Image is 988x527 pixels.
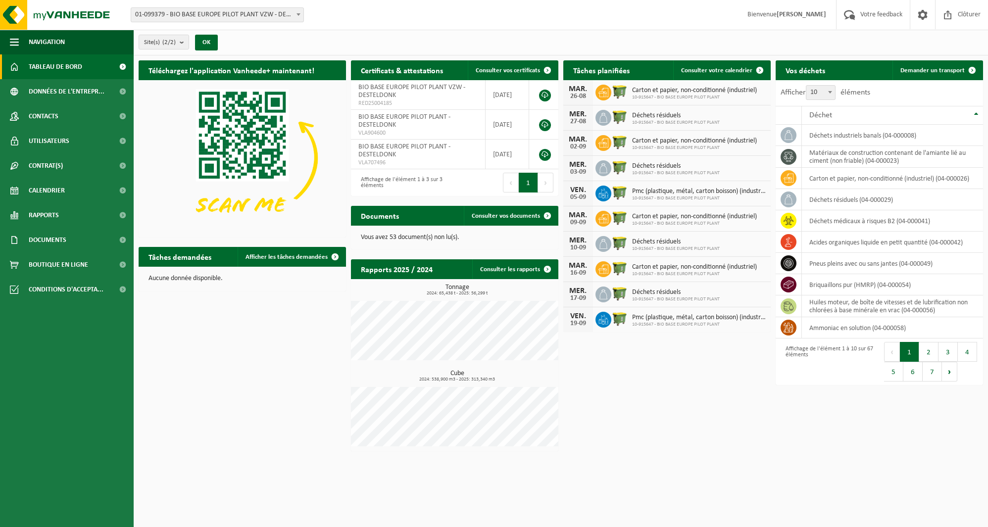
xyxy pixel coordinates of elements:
[892,60,982,80] a: Demander un transport
[802,295,983,317] td: huiles moteur, de boîte de vitesses et de lubrification non chlorées à base minérale en vrac (04-...
[568,169,588,176] div: 03-09
[486,140,529,169] td: [DATE]
[611,209,628,226] img: WB-1100-HPE-GN-50
[568,110,588,118] div: MER.
[673,60,770,80] a: Consulter votre calendrier
[29,54,82,79] span: Tableau de bord
[538,173,553,192] button: Next
[472,259,557,279] a: Consulter les rapports
[900,67,965,74] span: Demander un transport
[802,210,983,232] td: déchets médicaux à risques B2 (04-000041)
[632,314,766,322] span: Pmc (plastique, métal, carton boisson) (industriel)
[29,30,65,54] span: Navigation
[632,145,757,151] span: 10-915647 - BIO BASE EUROPE PILOT PLANT
[29,203,59,228] span: Rapports
[903,362,923,382] button: 6
[919,342,939,362] button: 2
[139,247,221,266] h2: Tâches demandées
[611,260,628,277] img: WB-1100-HPE-GN-50
[246,254,328,260] span: Afficher les tâches demandées
[802,146,983,168] td: matériaux de construction contenant de l'amiante lié au ciment (non friable) (04-000023)
[356,172,450,193] div: Affichage de l'élément 1 à 3 sur 3 éléments
[503,173,519,192] button: Previous
[802,125,983,146] td: déchets industriels banals (04-000008)
[632,322,766,328] span: 10-915647 - BIO BASE EUROPE PILOT PLANT
[131,8,303,22] span: 01-099379 - BIO BASE EUROPE PILOT PLANT VZW - DESTELDONK
[611,310,628,327] img: WB-1100-HPE-GN-50
[29,153,63,178] span: Contrat(s)
[29,178,65,203] span: Calendrier
[568,85,588,93] div: MAR.
[632,188,766,195] span: Pmc (plastique, métal, carton boisson) (industriel)
[351,206,409,225] h2: Documents
[29,79,104,104] span: Données de l'entrepr...
[802,232,983,253] td: acides organiques liquide en petit quantité (04-000042)
[958,342,977,362] button: 4
[632,120,720,126] span: 10-915647 - BIO BASE EUROPE PILOT PLANT
[486,110,529,140] td: [DATE]
[781,89,870,96] label: Afficher éléments
[568,312,588,320] div: VEN.
[568,93,588,100] div: 26-08
[131,7,304,22] span: 01-099379 - BIO BASE EUROPE PILOT PLANT VZW - DESTELDONK
[802,168,983,189] td: carton et papier, non-conditionné (industriel) (04-000026)
[632,137,757,145] span: Carton et papier, non-conditionné (industriel)
[29,104,58,129] span: Contacts
[568,262,588,270] div: MAR.
[632,263,757,271] span: Carton et papier, non-conditionné (industriel)
[139,80,346,236] img: Download de VHEPlus App
[148,275,336,282] p: Aucune donnée disponible.
[681,67,752,74] span: Consulter votre calendrier
[358,129,478,137] span: VLA904600
[356,284,558,296] h3: Tonnage
[358,84,465,99] span: BIO BASE EUROPE PILOT PLANT VZW - DESTELDONK
[568,144,588,150] div: 02-09
[632,238,720,246] span: Déchets résiduels
[781,341,875,383] div: Affichage de l'élément 1 à 10 sur 67 éléments
[195,35,218,50] button: OK
[806,86,835,99] span: 10
[942,362,957,382] button: Next
[568,186,588,194] div: VEN.
[802,317,983,338] td: Ammoniac en solution (04-000058)
[802,189,983,210] td: déchets résiduels (04-000029)
[29,277,103,302] span: Conditions d'accepta...
[776,60,835,80] h2: Vos déchets
[632,195,766,201] span: 10-915647 - BIO BASE EUROPE PILOT PLANT
[139,35,189,49] button: Site(s)(2/2)
[809,111,832,119] span: Déchet
[611,134,628,150] img: WB-1100-HPE-GN-50
[144,35,176,50] span: Site(s)
[568,161,588,169] div: MER.
[632,95,757,100] span: 10-915647 - BIO BASE EUROPE PILOT PLANT
[900,342,919,362] button: 1
[464,206,557,226] a: Consulter vos documents
[476,67,540,74] span: Consulter vos certificats
[29,252,88,277] span: Boutique en ligne
[568,295,588,302] div: 17-09
[632,162,720,170] span: Déchets résiduels
[632,246,720,252] span: 10-915647 - BIO BASE EUROPE PILOT PLANT
[568,194,588,201] div: 05-09
[632,170,720,176] span: 10-915647 - BIO BASE EUROPE PILOT PLANT
[568,118,588,125] div: 27-08
[568,244,588,251] div: 10-09
[519,173,538,192] button: 1
[563,60,640,80] h2: Tâches planifiées
[358,143,450,158] span: BIO BASE EUROPE PILOT PLANT - DESTELDONK
[351,60,453,80] h2: Certificats & attestations
[238,247,345,267] a: Afficher les tâches demandées
[486,80,529,110] td: [DATE]
[632,87,757,95] span: Carton et papier, non-conditionné (industriel)
[568,219,588,226] div: 09-09
[632,288,720,296] span: Déchets résiduels
[568,320,588,327] div: 19-09
[468,60,557,80] a: Consulter vos certificats
[802,253,983,274] td: pneus pleins avec ou sans jantes (04-000049)
[472,213,540,219] span: Consulter vos documents
[568,211,588,219] div: MAR.
[632,221,757,227] span: 10-915647 - BIO BASE EUROPE PILOT PLANT
[356,377,558,382] span: 2024: 538,900 m3 - 2025: 313,340 m3
[611,235,628,251] img: WB-1100-HPE-GN-50
[356,370,558,382] h3: Cube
